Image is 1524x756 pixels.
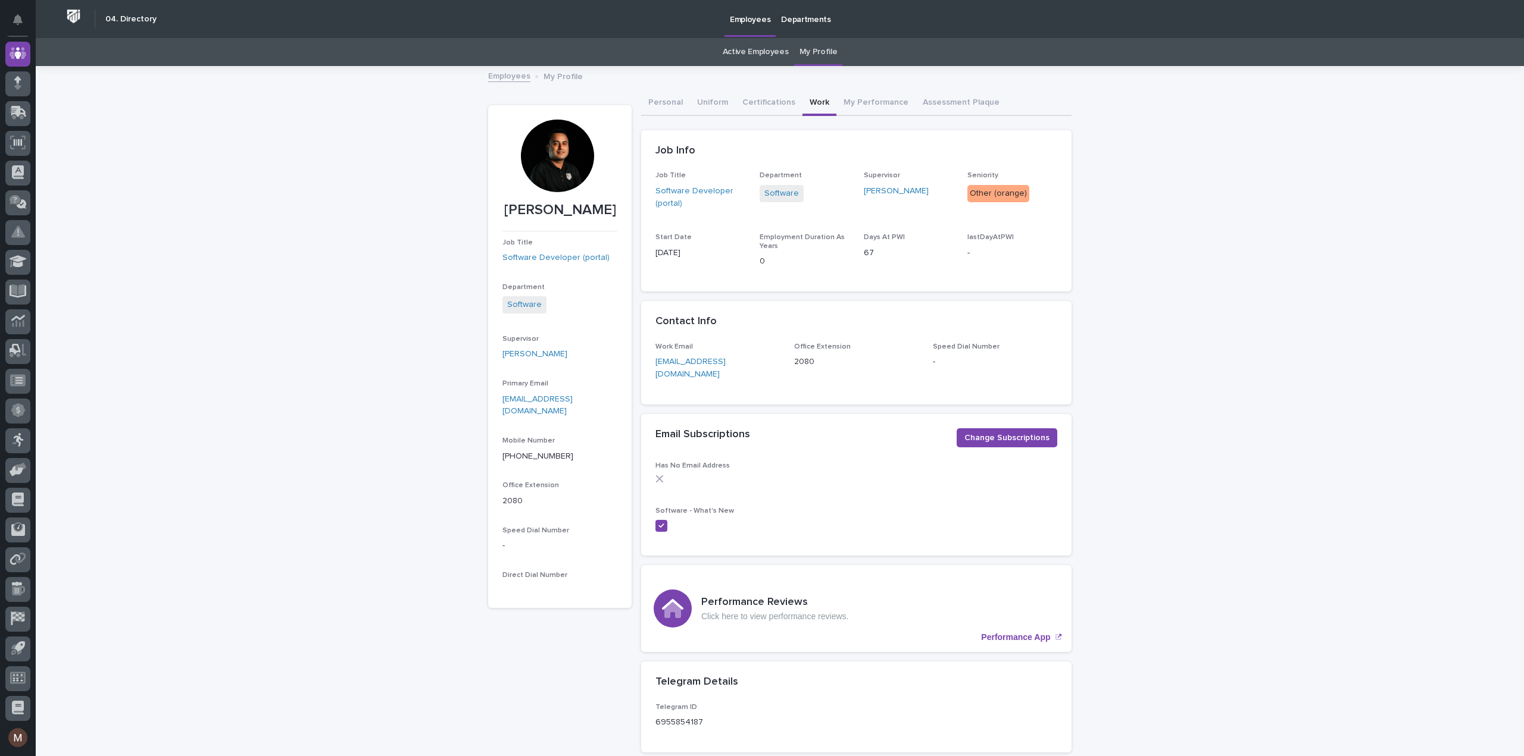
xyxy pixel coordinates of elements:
a: [EMAIL_ADDRESS][DOMAIN_NAME] [655,357,726,378]
button: My Performance [836,91,916,116]
a: Software Developer (portal) [655,185,745,210]
button: users-avatar [5,725,30,750]
p: 2080 [502,495,617,507]
span: Change Subscriptions [964,432,1050,444]
a: Software Developer (portal) [502,252,610,264]
button: Certifications [735,91,802,116]
span: Seniority [967,172,998,179]
span: Start Date [655,234,692,241]
p: 67 [864,247,954,259]
a: [PHONE_NUMBER] [502,452,573,460]
div: Notifications [15,14,30,33]
a: Employees [488,68,530,82]
h2: Email Subscriptions [655,428,750,441]
p: - [967,247,1057,259]
span: Direct Dial Number [502,572,567,579]
p: - [933,356,1057,368]
span: Office Extension [502,482,559,489]
button: Personal [641,91,690,116]
a: Software [764,187,799,200]
span: Office Extension [794,343,851,350]
button: Notifications [5,7,30,32]
a: My Profile [800,38,838,66]
p: Performance App [981,632,1050,642]
span: Supervisor [864,172,900,179]
span: Department [502,284,545,291]
span: Department [760,172,802,179]
a: [EMAIL_ADDRESS][DOMAIN_NAME] [502,395,573,416]
span: Job Title [502,239,533,246]
div: Other (orange) [967,185,1029,202]
span: Speed Dial Number [933,343,1000,350]
p: [PERSON_NAME] [502,202,617,219]
p: - [502,539,617,552]
span: lastDayAtPWI [967,234,1014,241]
h3: Performance Reviews [701,596,848,609]
p: My Profile [544,69,583,82]
button: Uniform [690,91,735,116]
a: Software [507,299,542,311]
button: Assessment Plaque [916,91,1007,116]
a: Performance App [641,565,1072,652]
span: Employment Duration As Years [760,234,845,249]
img: Workspace Logo [63,5,85,27]
h2: 04. Directory [105,14,157,24]
h2: Contact Info [655,315,717,328]
a: [PERSON_NAME] [502,348,567,360]
p: 2080 [794,356,919,368]
span: Mobile Number [502,437,555,444]
h2: Telegram Details [655,676,738,689]
span: Supervisor [502,335,539,343]
span: Speed Dial Number [502,527,569,534]
span: Primary Email [502,380,548,387]
span: Has No Email Address [655,462,730,469]
button: Change Subscriptions [957,428,1057,447]
p: 6955854187 [655,716,703,729]
a: Active Employees [723,38,789,66]
a: [PERSON_NAME] [864,185,929,197]
p: [DATE] [655,247,745,259]
p: 0 [760,255,850,268]
span: Telegram ID [655,704,697,711]
span: Software - What's New [655,507,734,515]
button: Work [802,91,836,116]
p: Click here to view performance reviews. [701,611,848,622]
span: Work Email [655,343,693,350]
span: Days At PWI [864,234,905,241]
h2: Job Info [655,145,695,158]
span: Job Title [655,172,686,179]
